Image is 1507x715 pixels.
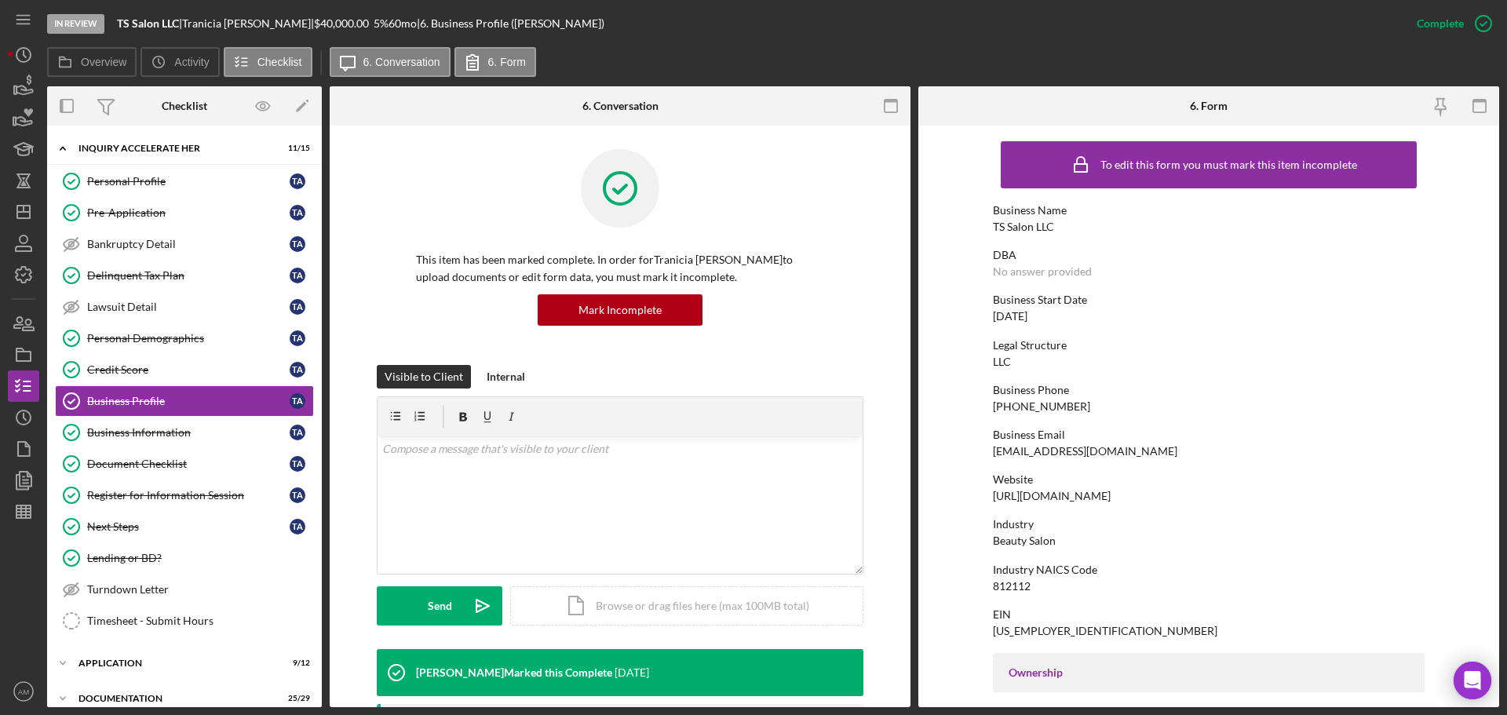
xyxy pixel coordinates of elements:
div: Checklist [162,100,207,112]
div: Open Intercom Messenger [1454,662,1491,699]
button: Visible to Client [377,365,471,389]
a: Timesheet - Submit Hours [55,605,314,637]
button: Activity [140,47,219,77]
div: Pre-Application [87,206,290,219]
div: T A [290,487,305,503]
button: Send [377,586,502,626]
div: LLC [993,356,1011,368]
label: 6. Conversation [363,56,440,68]
div: DBA [993,249,1425,261]
div: Industry NAICS Code [993,564,1425,576]
button: 6. Form [454,47,536,77]
div: Tranicia [PERSON_NAME] | [182,17,314,30]
div: Next Steps [87,520,290,533]
div: Business Name [993,204,1425,217]
div: Application [78,658,271,668]
div: Complete [1417,8,1464,39]
div: Credit Score [87,363,290,376]
button: Internal [479,365,533,389]
div: T A [290,205,305,221]
a: Pre-ApplicationTA [55,197,314,228]
a: Business InformationTA [55,417,314,448]
div: 5 % [374,17,389,30]
text: AM [18,688,29,696]
div: 812112 [993,580,1031,593]
div: To edit this form you must mark this item incomplete [1100,159,1357,171]
div: [DATE] [993,310,1027,323]
div: T A [290,393,305,409]
a: Lending or BD? [55,542,314,574]
div: [US_EMPLOYER_IDENTIFICATION_NUMBER] [993,625,1217,637]
a: Bankruptcy DetailTA [55,228,314,260]
div: T A [290,268,305,283]
div: Visible to Client [385,365,463,389]
div: Register for Information Session [87,489,290,502]
div: T A [290,173,305,189]
div: 60 mo [389,17,417,30]
div: T A [290,236,305,252]
a: Lawsuit DetailTA [55,291,314,323]
div: Bankruptcy Detail [87,238,290,250]
div: [URL][DOMAIN_NAME] [993,490,1111,502]
div: T A [290,362,305,378]
div: Website [993,473,1425,486]
a: Next StepsTA [55,511,314,542]
div: | 6. Business Profile ([PERSON_NAME]) [417,17,604,30]
button: 6. Conversation [330,47,451,77]
a: Document ChecklistTA [55,448,314,480]
div: Turndown Letter [87,583,313,596]
div: Business Email [993,429,1425,441]
div: 6. Conversation [582,100,659,112]
div: Personal Demographics [87,332,290,345]
a: Credit ScoreTA [55,354,314,385]
div: T A [290,456,305,472]
div: Timesheet - Submit Hours [87,615,313,627]
label: Activity [174,56,209,68]
div: Lawsuit Detail [87,301,290,313]
div: EIN [993,608,1425,621]
div: 6. Form [1190,100,1228,112]
div: TS Salon LLC [993,221,1054,233]
button: Overview [47,47,137,77]
div: 11 / 15 [282,144,310,153]
label: Checklist [257,56,302,68]
a: Personal DemographicsTA [55,323,314,354]
div: T A [290,425,305,440]
div: $40,000.00 [314,17,374,30]
div: 9 / 12 [282,658,310,668]
a: Business ProfileTA [55,385,314,417]
button: Checklist [224,47,312,77]
a: Delinquent Tax PlanTA [55,260,314,291]
div: Business Start Date [993,294,1425,306]
div: [PERSON_NAME] Marked this Complete [416,666,612,679]
div: | [117,17,182,30]
div: T A [290,519,305,534]
a: Register for Information SessionTA [55,480,314,511]
div: In Review [47,14,104,34]
div: [EMAIL_ADDRESS][DOMAIN_NAME] [993,445,1177,458]
label: 6. Form [488,56,526,68]
div: T A [290,299,305,315]
div: Internal [487,365,525,389]
div: 25 / 29 [282,694,310,703]
div: Send [428,586,452,626]
div: Delinquent Tax Plan [87,269,290,282]
div: T A [290,330,305,346]
time: 2025-02-24 20:27 [615,666,649,679]
button: Complete [1401,8,1499,39]
p: This item has been marked complete. In order for Tranicia [PERSON_NAME] to upload documents or ed... [416,251,824,286]
div: Industry [993,518,1425,531]
div: Personal Profile [87,175,290,188]
div: Mark Incomplete [578,294,662,326]
a: Personal ProfileTA [55,166,314,197]
div: Lending or BD? [87,552,313,564]
div: [PHONE_NUMBER] [993,400,1090,413]
b: TS Salon LLC [117,16,179,30]
div: Business Phone [993,384,1425,396]
div: Ownership [1009,666,1409,679]
label: Overview [81,56,126,68]
div: Business Profile [87,395,290,407]
div: Legal Structure [993,339,1425,352]
div: Business Information [87,426,290,439]
a: Turndown Letter [55,574,314,605]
